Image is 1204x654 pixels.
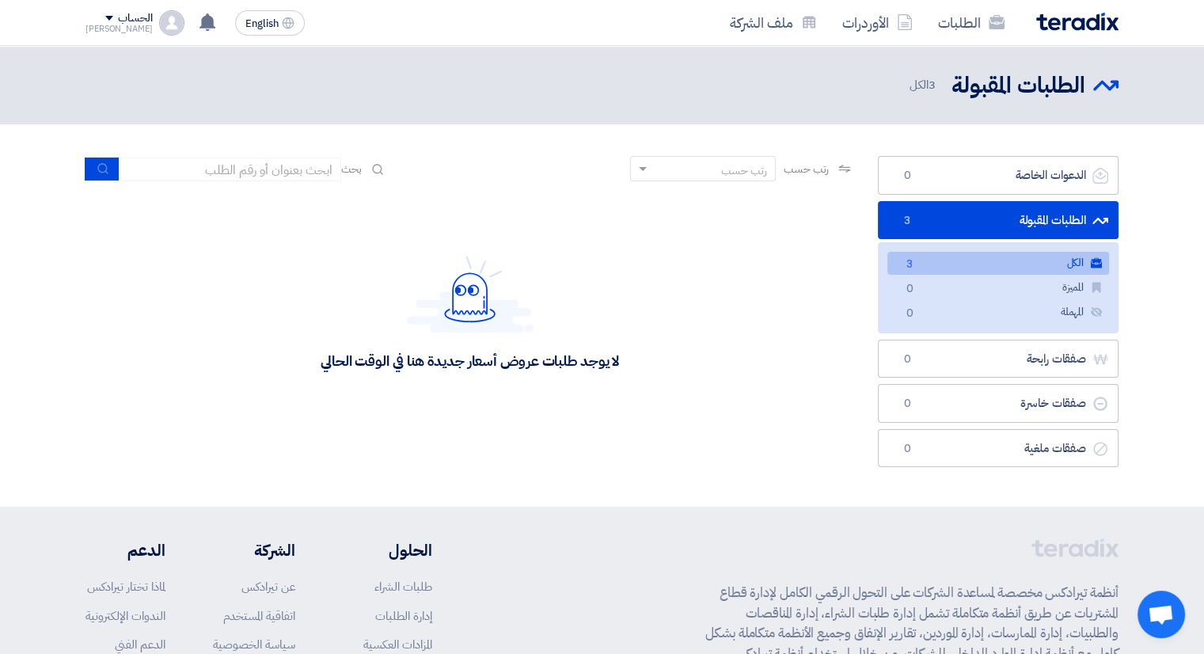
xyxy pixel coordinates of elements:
div: الحساب [118,12,152,25]
span: 0 [898,168,917,184]
a: ملف الشركة [717,4,830,41]
a: صفقات رابحة0 [878,340,1119,378]
a: المزادات العكسية [363,636,432,653]
img: Hello [407,256,534,333]
a: صفقات خاسرة0 [878,384,1119,423]
span: 0 [898,441,917,457]
span: 3 [898,213,917,229]
span: 3 [900,257,919,273]
span: 3 [929,76,936,93]
span: 0 [898,352,917,367]
a: عن تيرادكس [241,578,295,595]
span: 0 [898,396,917,412]
a: المهملة [887,301,1109,324]
span: 0 [900,281,919,298]
span: 0 [900,306,919,322]
li: الدعم [85,538,165,562]
a: سياسة الخصوصية [213,636,295,653]
a: الندوات الإلكترونية [85,607,165,625]
a: الأوردرات [830,4,925,41]
input: ابحث بعنوان أو رقم الطلب [120,158,341,181]
a: الكل [887,252,1109,275]
img: profile_test.png [159,10,184,36]
span: الكل [909,76,939,94]
li: الشركة [213,538,295,562]
h2: الطلبات المقبولة [951,70,1085,101]
a: الدعم الفني [115,636,165,653]
span: بحث [341,161,362,177]
div: لا يوجد طلبات عروض أسعار جديدة هنا في الوقت الحالي [321,352,619,370]
span: رتب حسب [784,161,829,177]
a: إدارة الطلبات [375,607,432,625]
a: اتفاقية المستخدم [223,607,295,625]
a: المميزة [887,276,1109,299]
div: رتب حسب [721,162,767,179]
span: English [245,18,279,29]
a: لماذا تختار تيرادكس [87,578,165,595]
a: الدعوات الخاصة0 [878,156,1119,195]
div: [PERSON_NAME] [85,25,153,33]
a: الطلبات المقبولة3 [878,201,1119,240]
a: صفقات ملغية0 [878,429,1119,468]
li: الحلول [343,538,432,562]
img: Teradix logo [1036,13,1119,31]
a: الطلبات [925,4,1017,41]
button: English [235,10,305,36]
a: Open chat [1138,591,1185,638]
a: طلبات الشراء [374,578,432,595]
